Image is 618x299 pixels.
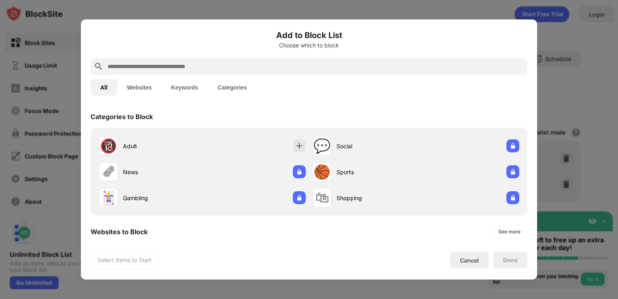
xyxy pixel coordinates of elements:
[91,42,527,49] div: Choose which to block
[97,256,152,264] div: Select Items to Start
[91,113,153,121] div: Categories to Block
[498,228,521,236] div: See more
[315,190,329,206] div: 🛍
[161,79,208,96] button: Keywords
[337,142,416,150] div: Social
[208,79,256,96] button: Categories
[337,194,416,202] div: Shopping
[102,164,115,180] div: 🗞
[337,168,416,176] div: Sports
[100,190,117,206] div: 🃏
[123,168,202,176] div: News
[100,138,117,154] div: 🔞
[117,79,161,96] button: Websites
[94,62,104,71] img: search.svg
[91,79,117,96] button: All
[123,194,202,202] div: Gambling
[91,29,527,41] h6: Add to Block List
[123,142,202,150] div: Adult
[313,138,330,154] div: 💬
[91,228,148,236] div: Websites to Block
[460,257,479,264] div: Cancel
[503,257,518,263] div: Done
[313,164,330,180] div: 🏀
